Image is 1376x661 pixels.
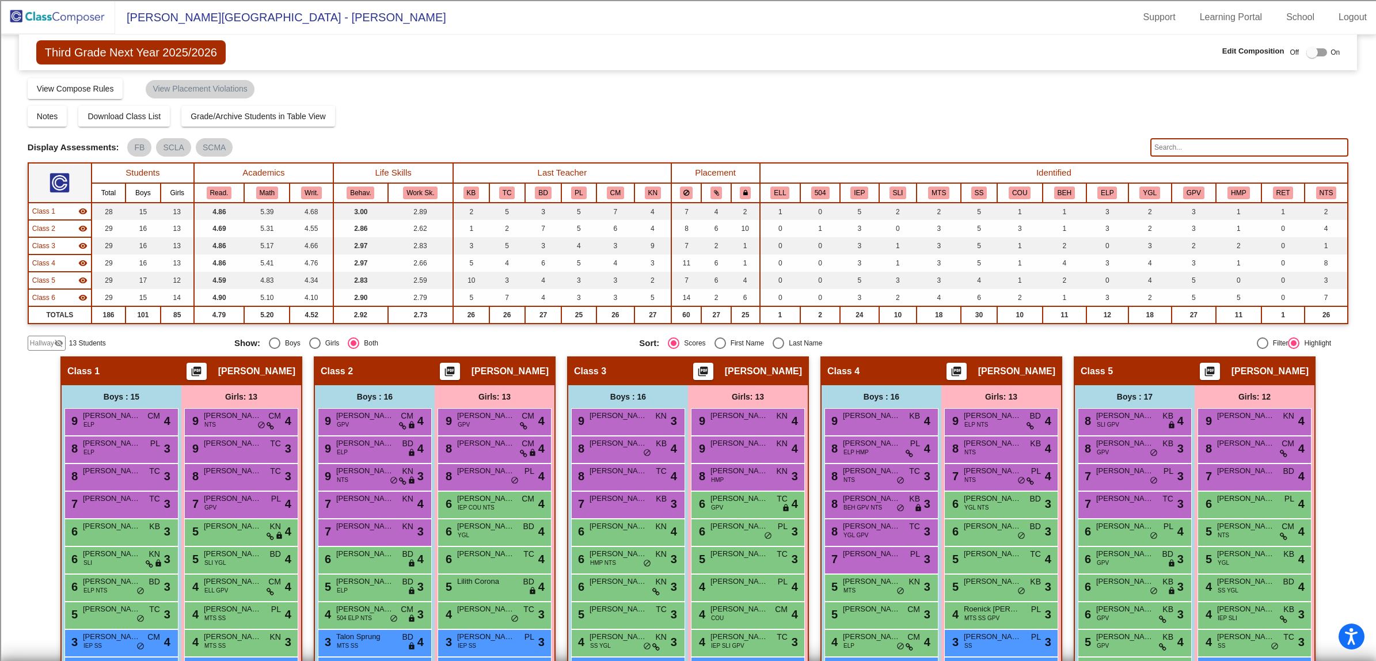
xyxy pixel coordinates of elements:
[5,379,107,392] input: Search sources
[388,203,453,220] td: 2.89
[37,112,58,121] span: Notes
[5,181,1371,191] div: Television/Radio
[156,138,191,157] mat-chip: SCLA
[671,272,702,289] td: 7
[961,254,997,272] td: 5
[5,88,1371,98] div: Delete
[28,289,92,306] td: Tami Vega - No Class Name
[453,254,489,272] td: 5
[126,272,161,289] td: 17
[525,220,561,237] td: 7
[1043,220,1086,237] td: 1
[1097,187,1117,199] button: ELP
[1086,254,1128,272] td: 3
[189,366,203,382] mat-icon: picture_as_pdf
[92,220,126,237] td: 29
[1139,187,1160,199] button: YGL
[671,237,702,254] td: 7
[92,183,126,203] th: Total
[760,272,801,289] td: 0
[196,138,233,157] mat-chip: SCMA
[453,289,489,306] td: 5
[596,237,635,254] td: 3
[1086,183,1128,203] th: Gifted and Talented
[1128,183,1172,203] th: Young for grade level
[290,254,333,272] td: 4.76
[92,203,126,220] td: 28
[28,254,92,272] td: Luz Renteria - No Class Name
[800,203,840,220] td: 0
[5,119,1371,129] div: Print
[634,203,671,220] td: 4
[1216,183,1261,203] th: High Maintenance Parent
[1227,187,1249,199] button: HMP
[800,254,840,272] td: 0
[333,220,388,237] td: 2.86
[5,286,1371,297] div: Home
[596,203,635,220] td: 7
[997,272,1043,289] td: 1
[1086,237,1128,254] td: 0
[37,84,114,93] span: View Compose Rules
[347,187,374,199] button: Behav.
[126,289,161,306] td: 15
[917,183,961,203] th: Multi-Tier System of Supports
[890,187,907,199] button: SLI
[78,224,88,233] mat-icon: visibility
[997,203,1043,220] td: 1
[731,254,760,272] td: 1
[161,272,194,289] td: 12
[701,220,731,237] td: 6
[5,150,1371,160] div: Journal
[256,187,278,199] button: Math
[388,237,453,254] td: 2.83
[5,160,1371,170] div: Magazine
[453,272,489,289] td: 10
[1305,237,1348,254] td: 1
[244,289,290,306] td: 5.10
[1043,254,1086,272] td: 4
[453,163,671,183] th: Last Teacher
[1261,254,1305,272] td: 0
[489,254,525,272] td: 4
[194,272,245,289] td: 4.59
[1128,237,1172,254] td: 3
[333,203,388,220] td: 3.00
[5,255,1371,265] div: SAVE AND GO HOME
[126,237,161,254] td: 16
[701,272,731,289] td: 6
[78,106,170,127] button: Download Class List
[5,15,1371,25] div: Sort New > Old
[32,241,55,251] span: Class 3
[1172,203,1216,220] td: 3
[28,203,92,220] td: Makenna Carlson - No Class Name
[671,254,702,272] td: 11
[403,187,438,199] button: Work Sk.
[731,183,760,203] th: Keep with teacher
[671,183,702,203] th: Keep away students
[1222,45,1284,57] span: Edit Composition
[1305,183,1348,203] th: See Notes
[607,187,624,199] button: CM
[5,77,1371,88] div: Move To ...
[290,272,333,289] td: 4.34
[1043,272,1086,289] td: 2
[1172,272,1216,289] td: 5
[525,272,561,289] td: 4
[78,241,88,250] mat-icon: visibility
[800,183,840,203] th: 504 Plan
[634,183,671,203] th: Keri Nava
[333,163,453,183] th: Life Skills
[28,220,92,237] td: Sara Hardwick - No Class Name
[440,363,460,380] button: Print Students Details
[28,142,119,153] span: Display Assessments:
[5,224,1371,234] div: CANCEL
[5,98,1371,108] div: Rename Outline
[731,220,760,237] td: 10
[879,272,917,289] td: 3
[1183,187,1204,199] button: GPV
[5,5,1371,15] div: Sort A > Z
[1086,272,1128,289] td: 0
[5,36,1371,46] div: Delete
[333,289,388,306] td: 2.90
